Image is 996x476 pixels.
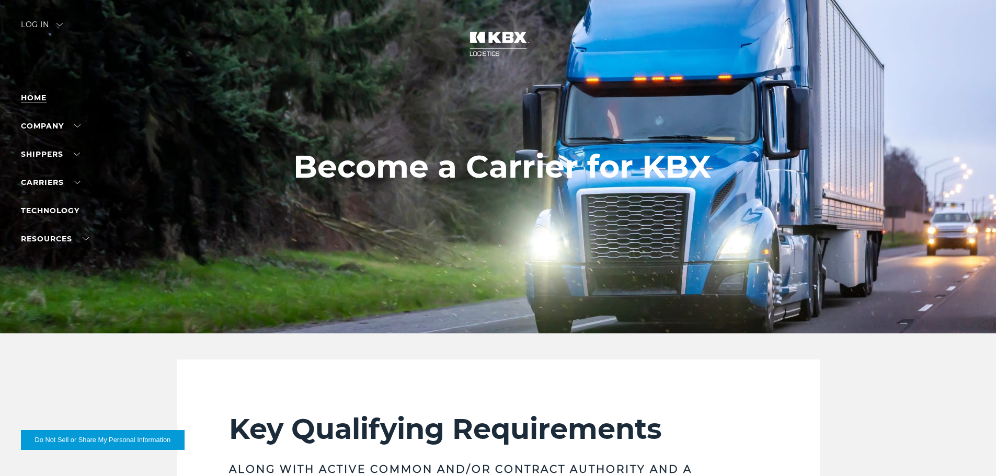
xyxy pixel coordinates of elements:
[459,21,537,67] img: kbx logo
[944,426,996,476] iframe: Chat Widget
[21,93,47,102] a: Home
[56,23,63,26] img: arrow
[229,412,768,446] h2: Key Qualifying Requirements
[21,234,89,243] a: RESOURCES
[21,430,185,450] button: Do Not Sell or Share My Personal Information
[21,178,81,187] a: Carriers
[21,121,81,131] a: Company
[21,206,79,215] a: Technology
[21,21,63,36] div: Log in
[21,149,80,159] a: SHIPPERS
[293,149,711,184] h1: Become a Carrier for KBX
